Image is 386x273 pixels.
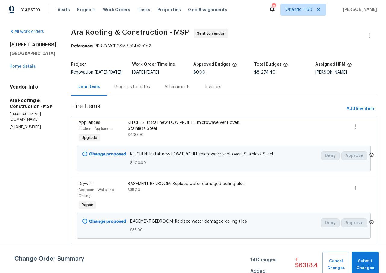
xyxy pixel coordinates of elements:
span: Repair [79,202,96,208]
h5: Approved Budget [193,62,230,67]
div: Line Items [78,84,100,90]
span: $35.00 [128,188,140,192]
span: Line Items [71,103,344,115]
h5: Project [71,62,87,67]
div: Progress Updates [114,84,150,90]
h5: [GEOGRAPHIC_DATA] [10,50,57,56]
span: Geo Assignments [188,7,227,13]
div: BASEMENT BEDROOM: Replace water damaged ceiling tiles. [128,181,247,187]
div: [PERSON_NAME] [315,70,376,74]
span: Projects [77,7,96,13]
span: Drywall [79,182,92,186]
span: Ara Roofing & Construction - MSP [71,29,189,36]
span: The hpm assigned to this work order. [347,62,352,70]
h5: Assigned HPM [315,62,345,67]
span: BASEMENT BEDROOM: Replace water damaged ceiling tiles. [130,218,317,224]
span: Sent to vendor [197,30,227,36]
button: Deny [321,151,340,160]
b: Change proposed [89,219,126,224]
span: Add line item [347,105,374,113]
h5: Total Budget [254,62,281,67]
span: [DATE] [109,70,121,74]
span: Upgrade [79,135,100,141]
span: $400.00 [130,160,317,166]
div: 851 [272,4,276,10]
span: The total cost of line items that have been proposed by Opendoor. This sum includes line items th... [283,62,288,70]
b: Change proposed [89,152,126,156]
p: [EMAIL_ADDRESS][DOMAIN_NAME] [10,112,57,122]
button: Deny [321,218,340,227]
b: Reference: [71,44,93,48]
span: Properties [157,7,181,13]
span: [DATE] [146,70,159,74]
span: Visits [58,7,70,13]
h5: Ara Roofing & Construction - MSP [10,97,57,109]
div: PDDZYMCPC8MP-e14a3c1d2 [71,43,376,49]
h4: Vendor Info [10,84,57,90]
div: Attachments [164,84,191,90]
span: $400.00 [128,133,144,136]
span: The total cost of line items that have been approved by both Opendoor and the Trade Partner. This... [232,62,237,70]
div: KITCHEN: Install new LOW PROFILE microwave vent oven. Stainless Steel. [128,120,247,132]
span: Only a market manager or an area construction manager can approve [369,220,374,226]
span: Orlando + 60 [285,7,312,13]
button: Approve [341,218,367,227]
h2: [STREET_ADDRESS] [10,42,57,48]
span: Tasks [138,8,150,12]
span: Appliances [79,121,100,125]
div: Invoices [205,84,221,90]
span: Work Orders [103,7,130,13]
span: [DATE] [95,70,107,74]
span: Only a market manager or an area construction manager can approve [369,152,374,159]
span: KITCHEN: Install new LOW PROFILE microwave vent oven. Stainless Steel. [130,151,317,157]
a: All work orders [10,30,44,34]
a: Home details [10,64,36,69]
span: [DATE] [132,70,145,74]
span: - [95,70,121,74]
span: Cancel Changes [325,258,346,271]
span: $35.00 [130,227,317,233]
span: - [132,70,159,74]
span: $8,274.40 [254,70,275,74]
span: Submit Changes [355,258,376,271]
p: [PHONE_NUMBER] [10,124,57,130]
span: Kitchen - Appliances [79,127,113,130]
button: Approve [341,151,367,160]
span: Renovation [71,70,121,74]
span: $0.00 [193,70,205,74]
span: Bedroom - Walls and Ceiling [79,188,114,198]
span: [PERSON_NAME] [341,7,377,13]
h5: Work Order Timeline [132,62,175,67]
span: Maestro [20,7,40,13]
button: Add line item [344,103,376,115]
